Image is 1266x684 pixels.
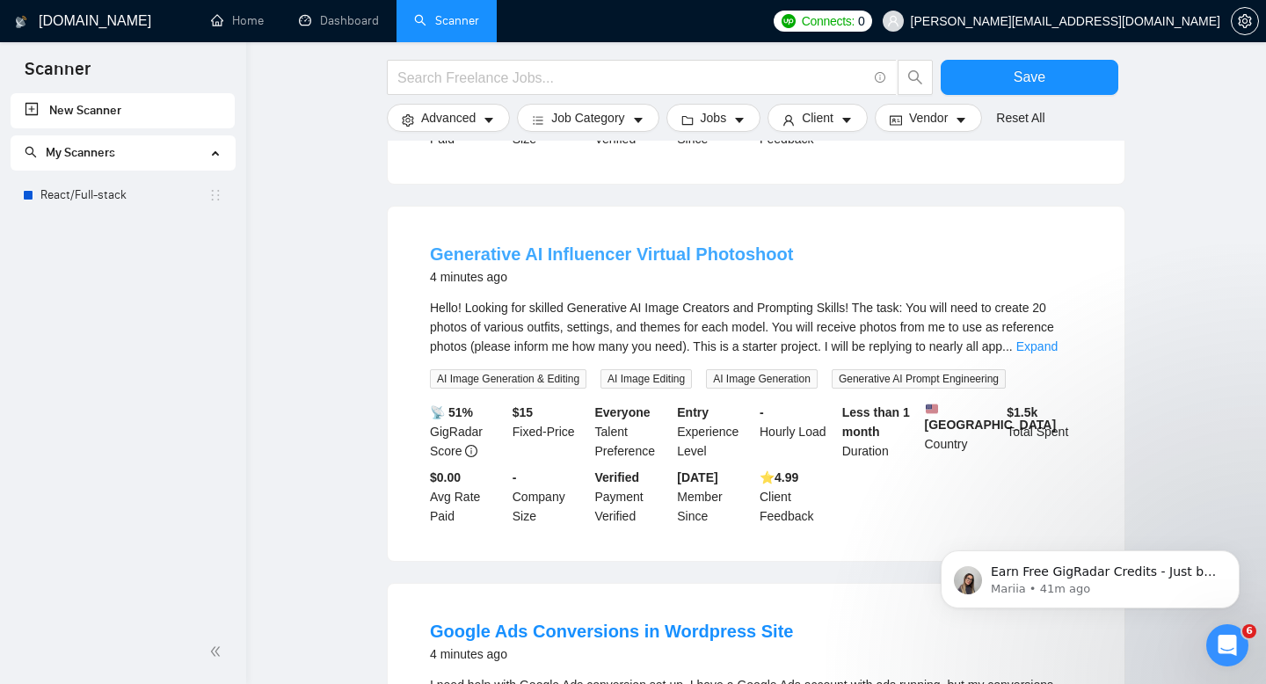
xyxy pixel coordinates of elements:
[402,113,414,127] span: setting
[832,369,1006,389] span: Generative AI Prompt Engineering
[430,622,793,641] a: Google Ads Conversions in Wordpress Site
[760,470,798,484] b: ⭐️ 4.99
[11,178,235,213] li: React/Full-stack
[551,108,624,127] span: Job Category
[955,113,967,127] span: caret-down
[25,93,221,128] a: New Scanner
[465,445,477,457] span: info-circle
[25,146,37,158] span: search
[509,403,592,461] div: Fixed-Price
[899,69,932,85] span: search
[858,11,865,31] span: 0
[11,56,105,93] span: Scanner
[513,405,533,419] b: $ 15
[802,108,833,127] span: Client
[673,468,756,526] div: Member Since
[768,104,868,132] button: userClientcaret-down
[1002,339,1013,353] span: ...
[756,403,839,461] div: Hourly Load
[209,643,227,660] span: double-left
[941,60,1118,95] button: Save
[430,369,586,389] span: AI Image Generation & Editing
[666,104,761,132] button: folderJobscaret-down
[517,104,658,132] button: barsJob Categorycaret-down
[513,470,517,484] b: -
[11,93,235,128] li: New Scanner
[426,468,509,526] div: Avg Rate Paid
[421,108,476,127] span: Advanced
[1242,624,1256,638] span: 6
[840,113,853,127] span: caret-down
[925,403,1057,432] b: [GEOGRAPHIC_DATA]
[890,113,902,127] span: idcard
[673,403,756,461] div: Experience Level
[426,403,509,461] div: GigRadar Score
[40,178,208,213] a: React/Full-stack
[782,14,796,28] img: upwork-logo.png
[677,470,717,484] b: [DATE]
[677,405,709,419] b: Entry
[600,369,692,389] span: AI Image Editing
[756,468,839,526] div: Client Feedback
[414,13,479,28] a: searchScanner
[898,60,933,95] button: search
[706,369,818,389] span: AI Image Generation
[681,113,694,127] span: folder
[208,188,222,202] span: holder
[921,403,1004,461] div: Country
[875,72,886,84] span: info-circle
[760,405,764,419] b: -
[1231,7,1259,35] button: setting
[1007,405,1037,419] b: $ 1.5k
[632,113,644,127] span: caret-down
[926,403,938,415] img: 🇺🇸
[1231,14,1259,28] a: setting
[46,145,115,160] span: My Scanners
[387,104,510,132] button: settingAdvancedcaret-down
[1232,14,1258,28] span: setting
[701,108,727,127] span: Jobs
[887,15,899,27] span: user
[430,301,1054,353] span: Hello! Looking for skilled Generative AI Image Creators and Prompting Skills! The task: You will ...
[430,405,473,419] b: 📡 51%
[595,405,651,419] b: Everyone
[509,468,592,526] div: Company Size
[430,298,1082,356] div: Hello! Looking for skilled Generative AI Image Creators and Prompting Skills! The task: You will ...
[1003,403,1086,461] div: Total Spent
[914,513,1266,637] iframe: Intercom notifications message
[397,67,867,89] input: Search Freelance Jobs...
[782,113,795,127] span: user
[299,13,379,28] a: dashboardDashboard
[430,266,793,287] div: 4 minutes ago
[996,108,1044,127] a: Reset All
[1206,624,1248,666] iframe: Intercom live chat
[733,113,746,127] span: caret-down
[1016,339,1058,353] a: Expand
[875,104,982,132] button: idcardVendorcaret-down
[595,470,640,484] b: Verified
[25,145,115,160] span: My Scanners
[430,244,793,264] a: Generative AI Influencer Virtual Photoshoot
[909,108,948,127] span: Vendor
[430,470,461,484] b: $0.00
[532,113,544,127] span: bars
[592,403,674,461] div: Talent Preference
[839,403,921,461] div: Duration
[592,468,674,526] div: Payment Verified
[802,11,855,31] span: Connects:
[1014,66,1045,88] span: Save
[15,8,27,36] img: logo
[483,113,495,127] span: caret-down
[430,644,793,665] div: 4 minutes ago
[842,405,910,439] b: Less than 1 month
[211,13,264,28] a: homeHome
